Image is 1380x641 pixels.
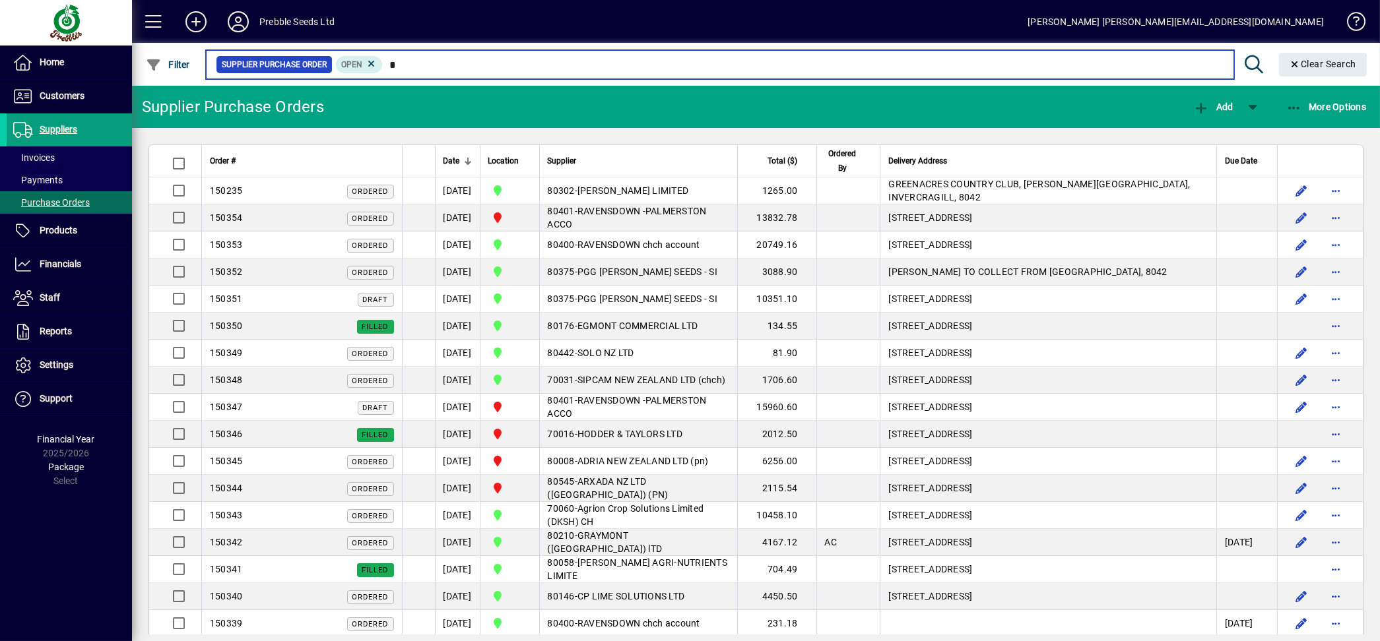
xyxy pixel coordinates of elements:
[1291,180,1312,201] button: Edit
[880,529,1216,556] td: [STREET_ADDRESS]
[175,10,217,34] button: Add
[7,80,132,113] a: Customers
[210,154,394,168] div: Order #
[488,399,531,415] span: PALMERSTON NORTH
[548,557,728,581] span: [PERSON_NAME] AGRI-NUTRIENTS LIMITE
[539,259,737,286] td: -
[539,583,737,610] td: -
[146,59,190,70] span: Filter
[7,169,132,191] a: Payments
[352,187,389,196] span: Ordered
[210,293,243,304] span: 150351
[825,146,861,175] span: Ordered By
[488,345,531,361] span: CHRISTCHURCH
[1028,11,1324,32] div: [PERSON_NAME] [PERSON_NAME][EMAIL_ADDRESS][DOMAIN_NAME]
[548,395,575,406] span: 80401
[737,286,816,313] td: 10351.10
[1325,423,1346,444] button: More options
[1291,288,1312,309] button: Edit
[539,610,737,637] td: -
[488,264,531,280] span: CHRISTCHURCH
[539,313,737,340] td: -
[444,154,460,168] span: Date
[444,154,472,168] div: Date
[488,453,531,469] span: PALMERSTON NORTH
[539,204,737,231] td: -
[362,566,389,574] span: Filled
[737,583,816,610] td: 4450.50
[539,556,737,583] td: -
[210,239,243,250] span: 150353
[488,507,531,523] span: CHRISTCHURCH
[40,90,84,101] span: Customers
[210,375,243,385] span: 150348
[488,154,519,168] span: Location
[1325,207,1346,228] button: More options
[1216,610,1277,637] td: [DATE]
[210,154,236,168] span: Order #
[1325,396,1346,417] button: More options
[210,320,243,331] span: 150350
[548,185,575,196] span: 80302
[1325,586,1346,607] button: More options
[352,593,389,601] span: Ordered
[577,266,717,277] span: PGG [PERSON_NAME] SEEDS - SI
[825,537,838,547] span: AC
[825,146,872,175] div: Ordered By
[548,206,575,216] span: 80401
[577,429,682,439] span: HODDER & TAYLORS LTD
[352,485,389,493] span: Ordered
[880,475,1216,502] td: [STREET_ADDRESS]
[888,154,947,168] span: Delivery Address
[363,404,389,412] span: Draft
[1283,95,1370,119] button: More Options
[737,204,816,231] td: 13832.78
[1291,477,1312,499] button: Edit
[435,286,480,313] td: [DATE]
[352,214,389,223] span: Ordered
[40,57,64,67] span: Home
[1291,396,1312,417] button: Edit
[435,394,480,421] td: [DATE]
[1291,369,1312,390] button: Edit
[435,610,480,637] td: [DATE]
[737,340,816,367] td: 81.90
[577,618,700,628] span: RAVENSDOWN chch account
[40,359,73,370] span: Settings
[539,502,737,529] td: -
[548,239,575,250] span: 80400
[488,291,531,307] span: CHRISTCHURCH
[488,154,531,168] div: Location
[1291,586,1312,607] button: Edit
[539,367,737,394] td: -
[577,320,698,331] span: EGMONT COMMERCIAL LTD
[1325,613,1346,634] button: More options
[1291,450,1312,472] button: Edit
[210,402,243,412] span: 150347
[1325,288,1346,309] button: More options
[488,588,531,604] span: CHRISTCHURCH
[40,326,72,336] span: Reports
[1325,369,1346,390] button: More options
[7,282,132,315] a: Staff
[548,154,577,168] span: Supplier
[435,448,480,475] td: [DATE]
[1325,532,1346,553] button: More options
[13,152,55,163] span: Invoices
[259,11,335,32] div: Prebble Seeds Ltd
[1325,559,1346,580] button: More options
[38,434,95,444] span: Financial Year
[548,395,707,419] span: RAVENSDOWN -PALMERSTON ACCO
[577,456,709,466] span: ADRIA NEW ZEALAND LTD (pn)
[435,367,480,394] td: [DATE]
[548,293,575,304] span: 80375
[435,313,480,340] td: [DATE]
[1225,154,1257,168] span: Due Date
[7,146,132,169] a: Invoices
[40,292,60,303] span: Staff
[1291,613,1312,634] button: Edit
[880,556,1216,583] td: [STREET_ADDRESS]
[435,583,480,610] td: [DATE]
[880,448,1216,475] td: [STREET_ADDRESS]
[1325,234,1346,255] button: More options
